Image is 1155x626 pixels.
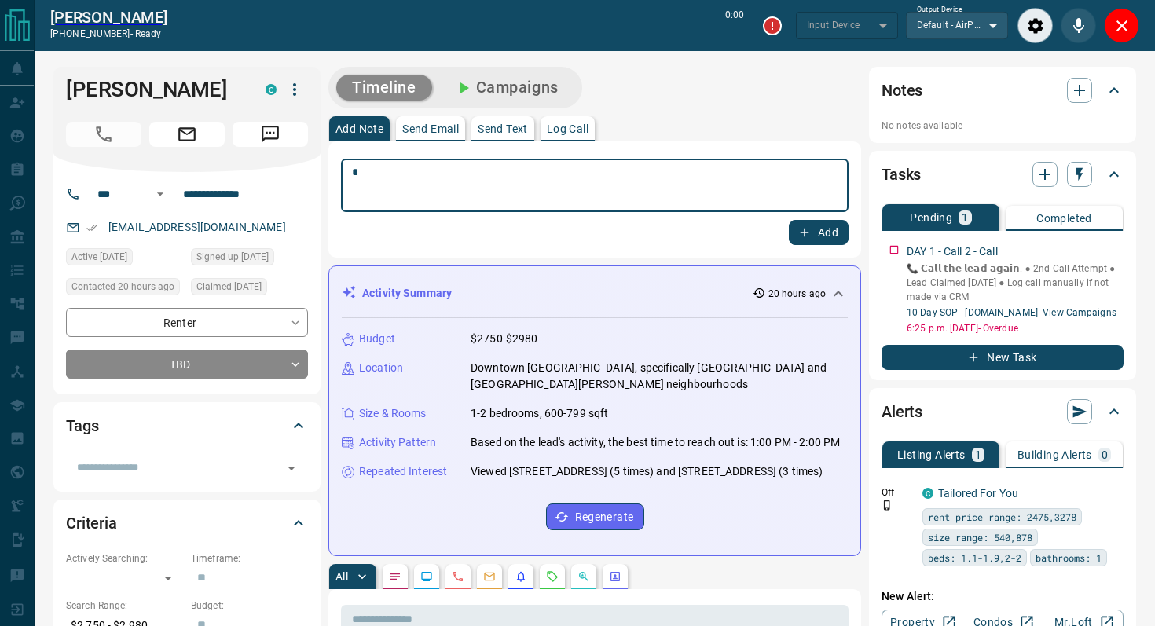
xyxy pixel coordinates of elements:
[768,287,826,301] p: 20 hours ago
[1061,8,1096,43] div: Mute
[897,449,966,460] p: Listing Alerts
[71,249,127,265] span: Active [DATE]
[928,509,1076,525] span: rent price range: 2475,3278
[359,434,436,451] p: Activity Pattern
[609,570,621,583] svg: Agent Actions
[917,5,962,15] label: Output Device
[1036,550,1102,566] span: bathrooms: 1
[938,487,1018,500] a: Tailored For You
[335,123,383,134] p: Add Note
[191,599,308,613] p: Budget:
[359,405,427,422] p: Size & Rooms
[906,12,1008,38] div: Default - AirPods
[471,360,848,393] p: Downtown [GEOGRAPHIC_DATA], specifically [GEOGRAPHIC_DATA] and [GEOGRAPHIC_DATA][PERSON_NAME] nei...
[66,504,308,542] div: Criteria
[882,485,913,500] p: Off
[359,331,395,347] p: Budget
[151,185,170,203] button: Open
[546,570,559,583] svg: Requests
[478,123,528,134] p: Send Text
[66,77,242,102] h1: [PERSON_NAME]
[336,75,432,101] button: Timeline
[66,599,183,613] p: Search Range:
[196,279,262,295] span: Claimed [DATE]
[471,434,840,451] p: Based on the lead's activity, the best time to reach out is: 1:00 PM - 2:00 PM
[928,529,1032,545] span: size range: 540,878
[975,449,981,460] p: 1
[962,212,968,223] p: 1
[191,551,308,566] p: Timeframe:
[907,243,998,260] p: DAY 1 - Call 2 - Call
[471,331,537,347] p: $2750-$2980
[233,122,308,147] span: Message
[907,321,1124,335] p: 6:25 p.m. [DATE] - Overdue
[135,28,162,39] span: ready
[389,570,401,583] svg: Notes
[547,123,588,134] p: Log Call
[66,248,183,270] div: Tue Oct 14 2025
[546,503,644,530] button: Regenerate
[725,8,744,43] p: 0:00
[910,212,952,223] p: Pending
[882,393,1124,430] div: Alerts
[577,570,590,583] svg: Opportunities
[50,8,167,27] a: [PERSON_NAME]
[342,279,848,308] div: Activity Summary20 hours ago
[420,570,433,583] svg: Lead Browsing Activity
[359,463,447,480] p: Repeated Interest
[1017,8,1053,43] div: Audio Settings
[196,249,269,265] span: Signed up [DATE]
[882,500,893,511] svg: Push Notification Only
[66,122,141,147] span: Call
[66,551,183,566] p: Actively Searching:
[66,278,183,300] div: Tue Oct 14 2025
[86,222,97,233] svg: Email Verified
[882,345,1124,370] button: New Task
[1102,449,1108,460] p: 0
[471,463,823,480] p: Viewed [STREET_ADDRESS] (5 times) and [STREET_ADDRESS] (3 times)
[362,285,452,302] p: Activity Summary
[191,248,308,270] div: Sun Oct 12 2025
[922,488,933,499] div: condos.ca
[1017,449,1092,460] p: Building Alerts
[66,511,117,536] h2: Criteria
[108,221,286,233] a: [EMAIL_ADDRESS][DOMAIN_NAME]
[66,407,308,445] div: Tags
[471,405,608,422] p: 1-2 bedrooms, 600-799 sqft
[882,156,1124,193] div: Tasks
[66,350,308,379] div: TBD
[882,162,921,187] h2: Tasks
[882,71,1124,109] div: Notes
[335,571,348,582] p: All
[66,308,308,337] div: Renter
[483,570,496,583] svg: Emails
[402,123,459,134] p: Send Email
[280,457,302,479] button: Open
[452,570,464,583] svg: Calls
[149,122,225,147] span: Email
[71,279,174,295] span: Contacted 20 hours ago
[907,262,1124,304] p: 📞 𝗖𝗮𝗹𝗹 𝘁𝗵𝗲 𝗹𝗲𝗮𝗱 𝗮𝗴𝗮𝗶𝗻. ● 2nd Call Attempt ● Lead Claimed [DATE] ‎● Log call manually if not made ...
[1036,213,1092,224] p: Completed
[882,119,1124,133] p: No notes available
[66,413,98,438] h2: Tags
[191,278,308,300] div: Sun Oct 12 2025
[438,75,574,101] button: Campaigns
[789,220,849,245] button: Add
[882,588,1124,605] p: New Alert:
[515,570,527,583] svg: Listing Alerts
[50,27,167,41] p: [PHONE_NUMBER] -
[1104,8,1139,43] div: Close
[882,399,922,424] h2: Alerts
[882,78,922,103] h2: Notes
[359,360,403,376] p: Location
[907,307,1116,318] a: 10 Day SOP - [DOMAIN_NAME]- View Campaigns
[928,550,1021,566] span: beds: 1.1-1.9,2-2
[266,84,277,95] div: condos.ca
